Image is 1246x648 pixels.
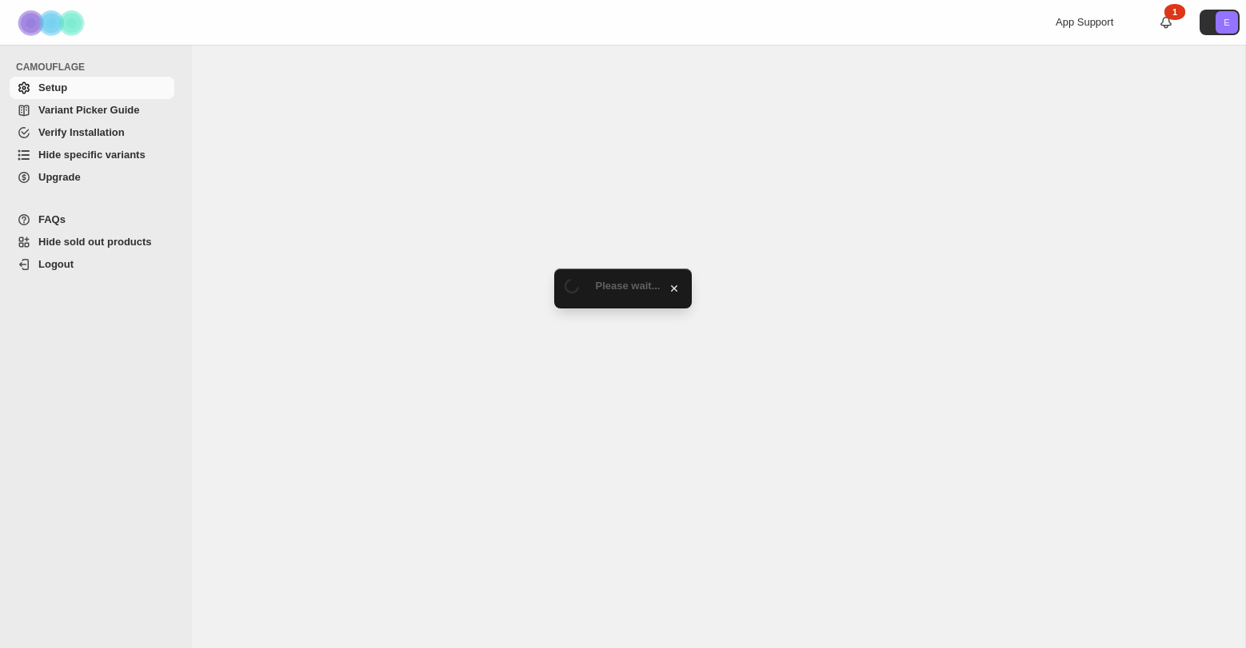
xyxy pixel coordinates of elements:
span: Setup [38,81,67,93]
span: FAQs [38,213,66,225]
img: Camouflage [13,1,93,45]
span: Upgrade [38,171,81,183]
span: Logout [38,258,74,270]
a: Hide sold out products [10,231,174,253]
a: 1 [1158,14,1174,30]
span: Avatar with initials E [1216,11,1238,34]
span: CAMOUFLAGE [16,61,181,74]
span: Please wait... [596,280,661,292]
a: FAQs [10,209,174,231]
a: Hide specific variants [10,144,174,166]
a: Upgrade [10,166,174,189]
a: Setup [10,77,174,99]
a: Verify Installation [10,121,174,144]
span: Hide specific variants [38,149,146,161]
span: App Support [1056,16,1113,28]
text: E [1224,18,1229,27]
span: Variant Picker Guide [38,104,139,116]
span: Verify Installation [38,126,125,138]
a: Logout [10,253,174,276]
div: 1 [1164,4,1185,20]
a: Variant Picker Guide [10,99,174,121]
button: Avatar with initials E [1200,10,1240,35]
span: Hide sold out products [38,236,152,248]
